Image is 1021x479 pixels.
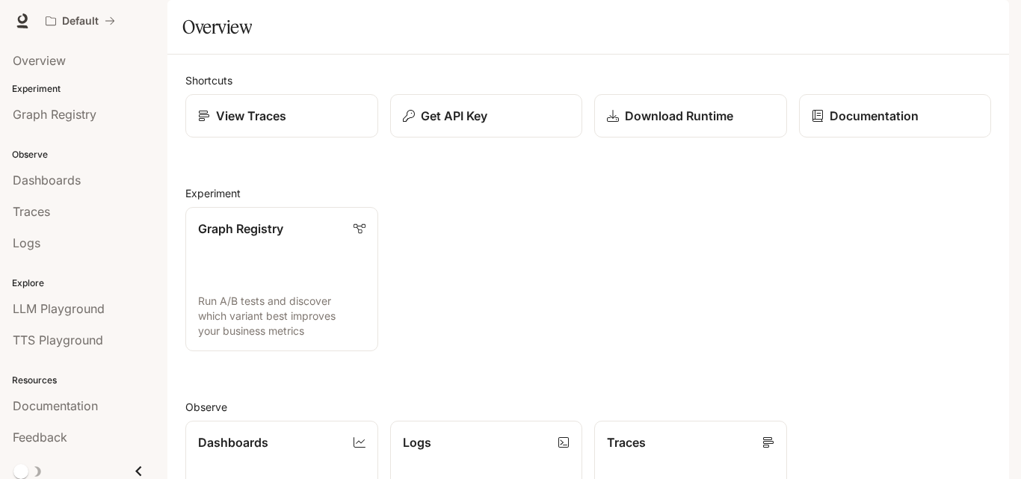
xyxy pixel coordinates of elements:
[799,94,992,137] a: Documentation
[607,433,646,451] p: Traces
[62,15,99,28] p: Default
[182,12,252,42] h1: Overview
[198,433,268,451] p: Dashboards
[198,220,283,238] p: Graph Registry
[216,107,286,125] p: View Traces
[185,207,378,351] a: Graph RegistryRun A/B tests and discover which variant best improves your business metrics
[594,94,787,137] a: Download Runtime
[421,107,487,125] p: Get API Key
[185,72,991,88] h2: Shortcuts
[198,294,365,339] p: Run A/B tests and discover which variant best improves your business metrics
[390,94,583,137] button: Get API Key
[185,399,991,415] h2: Observe
[830,107,919,125] p: Documentation
[185,185,991,201] h2: Experiment
[185,94,378,137] a: View Traces
[625,107,733,125] p: Download Runtime
[403,433,431,451] p: Logs
[39,6,122,36] button: All workspaces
